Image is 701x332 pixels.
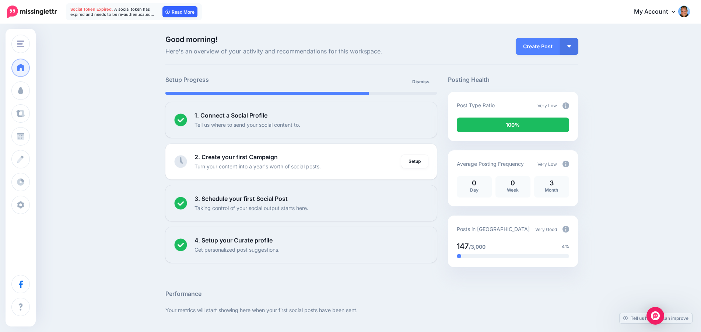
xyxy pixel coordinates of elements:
img: clock-grey.png [174,155,187,168]
h5: Posting Health [448,75,578,84]
span: Very Low [537,161,557,167]
img: Missinglettr [7,6,57,18]
p: Average Posting Frequency [457,160,524,168]
p: 3 [538,180,565,186]
img: info-circle-grey.png [562,161,569,167]
b: 3. Schedule your first Social Post [194,195,288,202]
img: arrow-down-white.png [567,45,571,48]
a: Setup [401,155,428,168]
div: 4% of your posts in the last 30 days have been from Drip Campaigns [457,254,461,258]
h5: Setup Progress [165,75,301,84]
span: Week [507,187,519,193]
p: Taking control of your social output starts here. [194,204,308,212]
span: Very Low [537,103,557,108]
a: Read More [162,6,197,17]
span: Month [545,187,558,193]
p: Get personalized post suggestions. [194,245,280,254]
a: Dismiss [408,75,434,88]
p: Posts in [GEOGRAPHIC_DATA] [457,225,530,233]
img: checked-circle.png [174,197,187,210]
b: 1. Connect a Social Profile [194,112,267,119]
b: 2. Create your first Campaign [194,153,278,161]
p: Post Type Ratio [457,101,495,109]
img: info-circle-grey.png [562,226,569,233]
span: Very Good [535,227,557,232]
span: A social token has expired and needs to be re-authenticated… [70,7,154,17]
p: 0 [499,180,527,186]
a: My Account [627,3,690,21]
img: checked-circle.png [174,113,187,126]
span: Good morning! [165,35,218,44]
p: Turn your content into a year's worth of social posts. [194,162,321,171]
img: menu.png [17,41,24,47]
span: Here's an overview of your activity and recommendations for this workspace. [165,47,437,56]
span: 4% [562,243,569,250]
div: Open Intercom Messenger [646,307,664,325]
div: 100% of your posts in the last 30 days were manually created (i.e. were not from Drip Campaigns o... [457,118,569,132]
span: Day [470,187,479,193]
p: 0 [460,180,488,186]
span: Social Token Expired. [70,7,113,12]
img: checked-circle.png [174,238,187,251]
a: Create Post [516,38,560,55]
p: Your metrics will start showing here when your first social posts have been sent. [165,306,578,314]
a: Tell us how we can improve [620,313,692,323]
img: info-circle-grey.png [562,102,569,109]
p: Tell us where to send your social content to. [194,120,300,129]
b: 4. Setup your Curate profile [194,237,273,244]
h5: Performance [165,289,578,298]
span: /3,000 [469,244,486,250]
span: 147 [457,242,469,251]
